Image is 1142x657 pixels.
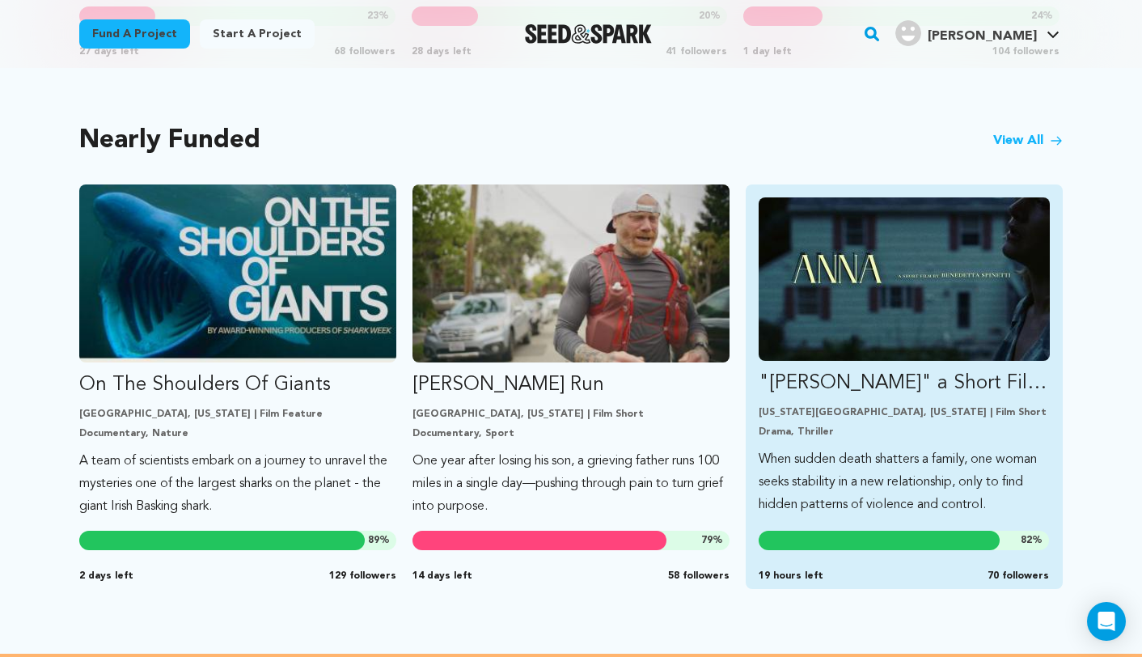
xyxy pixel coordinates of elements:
[668,570,730,583] span: 58 followers
[892,17,1063,46] a: Elaine C.'s Profile
[759,197,1050,516] a: Fund &quot;ANNA&quot; a Short Film by Benedetta Spinetti
[79,19,190,49] a: Fund a project
[79,129,260,152] h2: Nearly Funded
[79,450,396,518] p: A team of scientists embark on a journey to unravel the mysteries one of the largest sharks on th...
[1087,602,1126,641] div: Open Intercom Messenger
[525,24,652,44] a: Seed&Spark Homepage
[79,372,396,398] p: On The Shoulders Of Giants
[79,427,396,440] p: Documentary, Nature
[79,408,396,421] p: [GEOGRAPHIC_DATA], [US_STATE] | Film Feature
[412,427,730,440] p: Documentary, Sport
[1021,534,1043,547] span: %
[759,426,1050,439] p: Drama, Thriller
[759,570,823,583] span: 19 hours left
[701,536,713,545] span: 79
[895,20,1037,46] div: Elaine C.'s Profile
[525,24,652,44] img: Seed&Spark Logo Dark Mode
[329,570,396,583] span: 129 followers
[368,534,390,547] span: %
[928,30,1037,43] span: [PERSON_NAME]
[759,406,1050,419] p: [US_STATE][GEOGRAPHIC_DATA], [US_STATE] | Film Short
[368,536,379,545] span: 89
[895,20,921,46] img: user.png
[412,450,730,518] p: One year after losing his son, a grieving father runs 100 miles in a single day—pushing through p...
[1021,536,1032,545] span: 82
[412,570,472,583] span: 14 days left
[412,372,730,398] p: [PERSON_NAME] Run
[701,534,723,547] span: %
[988,570,1049,583] span: 70 followers
[412,408,730,421] p: [GEOGRAPHIC_DATA], [US_STATE] | Film Short
[79,184,396,518] a: Fund On The Shoulders Of Giants
[200,19,315,49] a: Start a project
[759,371,1050,396] p: "[PERSON_NAME]" a Short Film by [PERSON_NAME]
[412,184,730,518] a: Fund Ryan’s Run
[759,448,1050,516] p: When sudden death shatters a family, one woman seeks stability in a new relationship, only to fin...
[892,17,1063,51] span: Elaine C.'s Profile
[79,570,133,583] span: 2 days left
[993,131,1063,150] a: View All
